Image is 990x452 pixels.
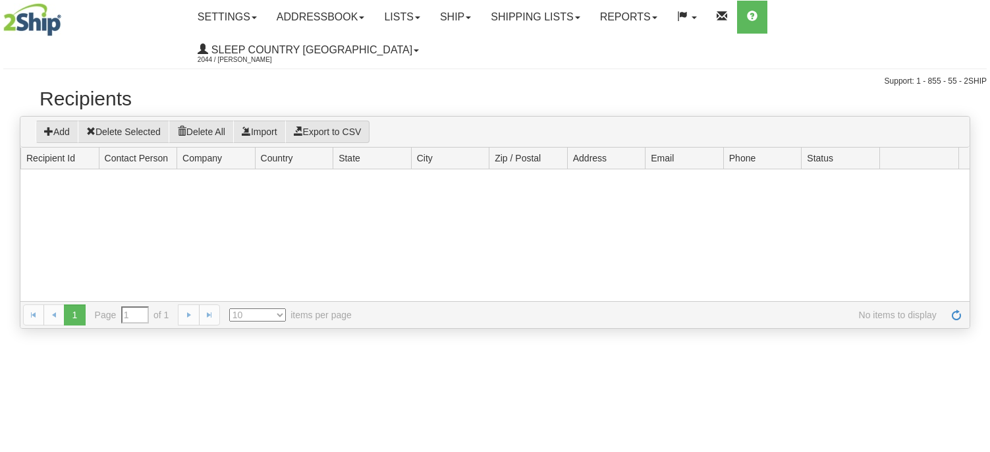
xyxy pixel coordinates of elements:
[285,121,370,143] button: Export to CSV
[78,121,169,143] button: Delete Selected
[40,88,950,109] h2: Recipients
[729,152,756,165] span: Phone
[590,1,667,34] a: Reports
[339,152,360,165] span: State
[36,121,78,143] button: Add
[573,152,607,165] span: Address
[267,1,375,34] a: Addressbook
[169,121,234,143] button: Delete All
[946,304,967,325] a: Refresh
[374,1,429,34] a: Lists
[3,76,987,87] div: Support: 1 - 855 - 55 - 2SHIP
[651,152,674,165] span: Email
[417,152,433,165] span: City
[26,152,75,165] span: Recipient Id
[20,117,970,148] div: grid toolbar
[261,152,293,165] span: Country
[188,1,267,34] a: Settings
[481,1,590,34] a: Shipping lists
[182,152,222,165] span: Company
[229,308,352,322] span: items per page
[233,121,286,143] button: Import
[370,308,937,322] span: No items to display
[198,53,296,67] span: 2044 / [PERSON_NAME]
[105,152,169,165] span: Contact Person
[495,152,541,165] span: Zip / Postal
[430,1,481,34] a: Ship
[807,152,833,165] span: Status
[95,306,169,324] span: Page of 1
[188,34,429,67] a: Sleep Country [GEOGRAPHIC_DATA] 2044 / [PERSON_NAME]
[3,3,61,36] img: logo2044.jpg
[208,44,412,55] span: Sleep Country [GEOGRAPHIC_DATA]
[64,304,85,325] span: 1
